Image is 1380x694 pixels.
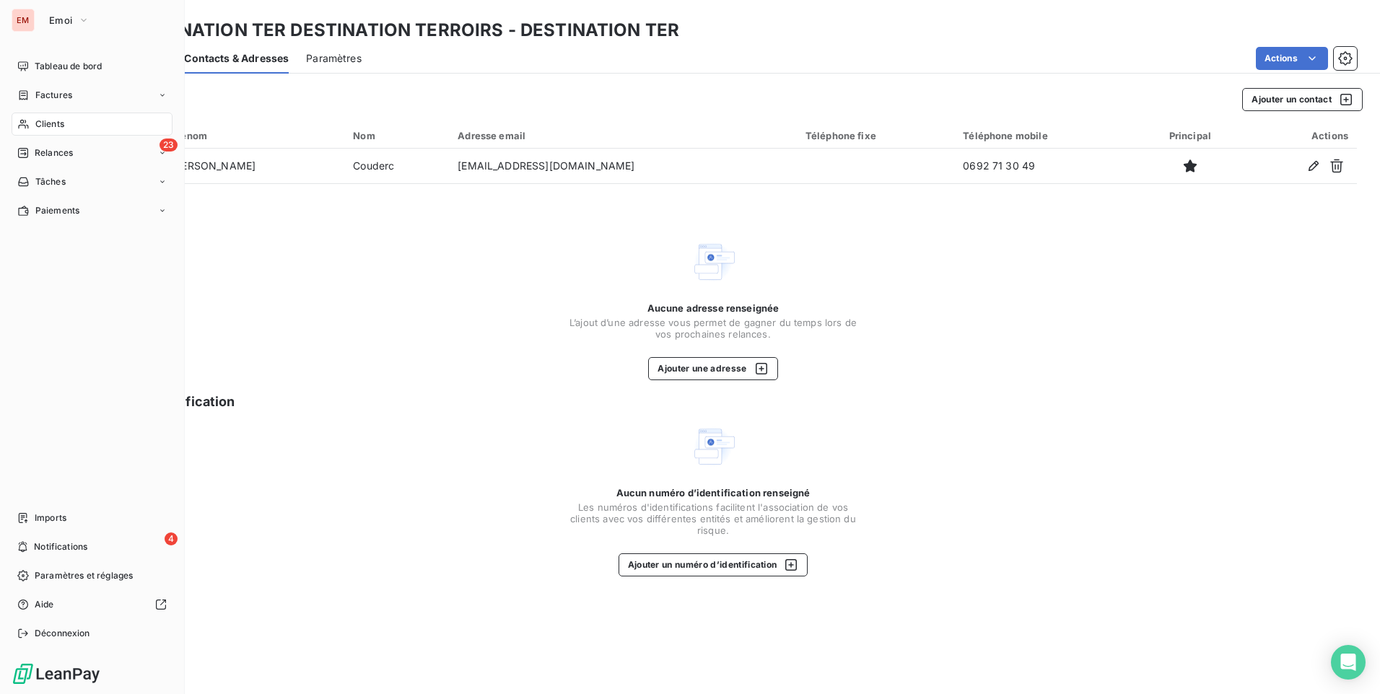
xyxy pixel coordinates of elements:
span: Aucun numéro d’identification renseigné [616,487,811,498]
div: Nom [353,130,440,141]
span: Notifications [34,540,87,553]
button: Ajouter un numéro d’identification [619,553,808,576]
button: Actions [1256,47,1328,70]
td: 0692 71 30 49 [954,149,1137,183]
span: Clients [35,118,64,131]
span: Aide [35,598,54,611]
span: Aucune adresse renseignée [647,302,779,314]
div: Prénom [171,130,336,141]
td: [EMAIL_ADDRESS][DOMAIN_NAME] [449,149,797,183]
button: Ajouter une adresse [648,357,777,380]
span: Imports [35,511,66,524]
a: Aide [12,593,172,616]
div: Principal [1145,130,1234,141]
span: Emoi [49,14,72,26]
span: Factures [35,89,72,102]
button: Ajouter un contact [1242,88,1363,111]
span: Tableau de bord [35,60,102,73]
span: Paramètres [306,51,362,66]
span: L’ajout d’une adresse vous permet de gagner du temps lors de vos prochaines relances. [569,317,857,340]
span: Contacts & Adresses [184,51,289,66]
span: 4 [165,532,178,545]
div: EM [12,9,35,32]
td: Couderc [344,149,449,183]
div: Open Intercom Messenger [1331,645,1366,680]
span: 23 [160,139,178,151]
div: Téléphone fixe [805,130,946,141]
h3: DESTINATION TER DESTINATION TERROIRS - DESTINATION TER [127,17,679,43]
div: Téléphone mobile [963,130,1128,141]
img: Empty state [690,239,736,285]
span: Paiements [35,204,79,217]
span: Les numéros d'identifications facilitent l'association de vos clients avec vos différentes entité... [569,501,857,536]
img: Empty state [690,423,736,470]
span: Tâches [35,175,66,188]
td: [PERSON_NAME] [162,149,344,183]
div: Actions [1252,130,1348,141]
img: Logo LeanPay [12,662,101,685]
span: Paramètres et réglages [35,569,133,582]
span: Déconnexion [35,627,90,640]
div: Adresse email [458,130,788,141]
span: Relances [35,146,73,159]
